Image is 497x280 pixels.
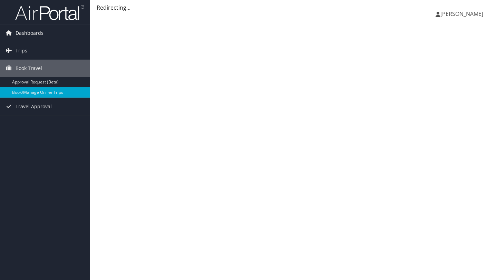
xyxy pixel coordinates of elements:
[16,98,52,115] span: Travel Approval
[16,42,27,59] span: Trips
[97,3,490,12] div: Redirecting...
[15,4,84,21] img: airportal-logo.png
[16,60,42,77] span: Book Travel
[16,24,43,42] span: Dashboards
[436,3,490,24] a: [PERSON_NAME]
[440,10,483,18] span: [PERSON_NAME]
